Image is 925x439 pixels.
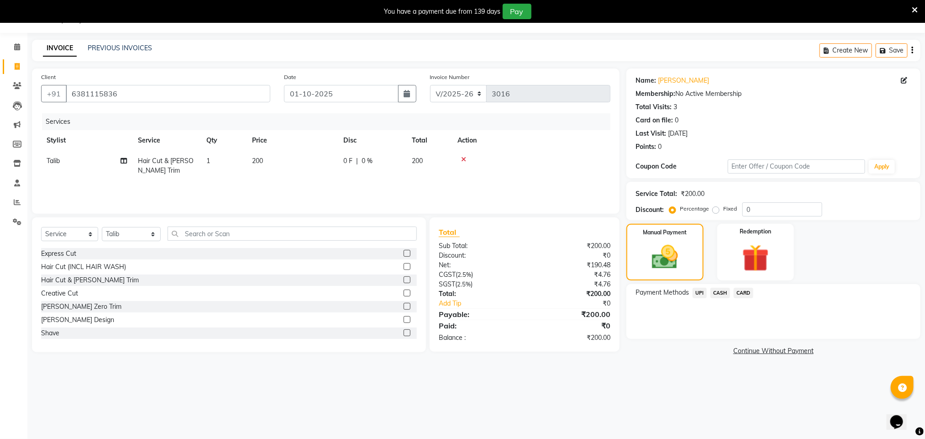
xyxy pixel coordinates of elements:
span: 2.5% [457,271,471,278]
div: ₹200.00 [525,241,617,251]
div: Name: [636,76,656,85]
span: 0 F [343,156,352,166]
div: [PERSON_NAME] Zero Trim [41,302,121,312]
th: Total [406,130,452,151]
div: Discount: [432,251,525,260]
span: 200 [412,157,423,165]
a: INVOICE [43,40,77,57]
a: [PERSON_NAME] [658,76,709,85]
img: _cash.svg [644,242,686,272]
iframe: chat widget [887,402,916,430]
div: Services [42,113,617,130]
a: Continue Without Payment [628,346,919,356]
div: ₹0 [525,320,617,331]
th: Price [247,130,338,151]
div: You have a payment due from 139 days [384,7,501,16]
div: Balance : [432,333,525,343]
div: [DATE] [668,129,688,138]
span: SGST [439,280,455,288]
div: Express Cut [41,249,76,259]
span: 200 [252,157,263,165]
th: Qty [201,130,247,151]
div: 0 [675,116,678,125]
label: Manual Payment [643,228,687,237]
div: Creative Cut [41,289,78,298]
input: Search by Name/Mobile/Email/Code [66,85,270,102]
div: Sub Total: [432,241,525,251]
div: Hair Cut (INCL HAIR WASH) [41,262,126,272]
div: ₹200.00 [525,309,617,320]
div: Membership: [636,89,675,99]
div: ₹0 [525,251,617,260]
div: Coupon Code [636,162,727,171]
input: Enter Offer / Coupon Code [728,159,866,174]
span: Payment Methods [636,288,689,297]
span: 1 [206,157,210,165]
div: No Active Membership [636,89,911,99]
span: Hair Cut & [PERSON_NAME] Trim [138,157,194,175]
div: Service Total: [636,189,677,199]
div: Discount: [636,205,664,215]
label: Redemption [740,227,771,236]
span: Total [439,227,460,237]
div: ₹200.00 [525,333,617,343]
a: PREVIOUS INVOICES [88,44,152,52]
div: Shave [41,328,59,338]
span: CARD [734,288,753,298]
div: 3 [673,102,677,112]
a: Add Tip [432,299,540,308]
div: ₹200.00 [525,289,617,299]
div: Net: [432,260,525,270]
div: ₹4.76 [525,280,617,289]
span: 0 % [362,156,373,166]
button: Pay [503,4,531,19]
label: Date [284,73,296,81]
div: ( ) [432,280,525,289]
label: Client [41,73,56,81]
div: Paid: [432,320,525,331]
label: Invoice Number [430,73,470,81]
span: Talib [47,157,60,165]
div: [PERSON_NAME] Design [41,315,114,325]
div: Card on file: [636,116,673,125]
span: | [356,156,358,166]
div: Last Visit: [636,129,666,138]
img: _gift.svg [734,241,778,275]
div: 0 [658,142,662,152]
button: Create New [820,43,872,58]
th: Action [452,130,610,151]
div: ₹4.76 [525,270,617,280]
th: Stylist [41,130,132,151]
div: Total Visits: [636,102,672,112]
span: CGST [439,270,456,279]
button: Save [876,43,908,58]
div: Points: [636,142,656,152]
span: 2.5% [457,280,471,288]
div: ₹0 [540,299,617,308]
th: Disc [338,130,406,151]
input: Search or Scan [168,227,417,241]
span: CASH [710,288,730,298]
div: ₹190.48 [525,260,617,270]
div: Payable: [432,309,525,320]
div: Total: [432,289,525,299]
div: ( ) [432,270,525,280]
div: ₹200.00 [681,189,704,199]
label: Percentage [680,205,709,213]
button: +91 [41,85,67,102]
th: Service [132,130,201,151]
button: Apply [869,160,895,174]
span: UPI [693,288,707,298]
label: Fixed [723,205,737,213]
div: Hair Cut & [PERSON_NAME] Trim [41,275,139,285]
